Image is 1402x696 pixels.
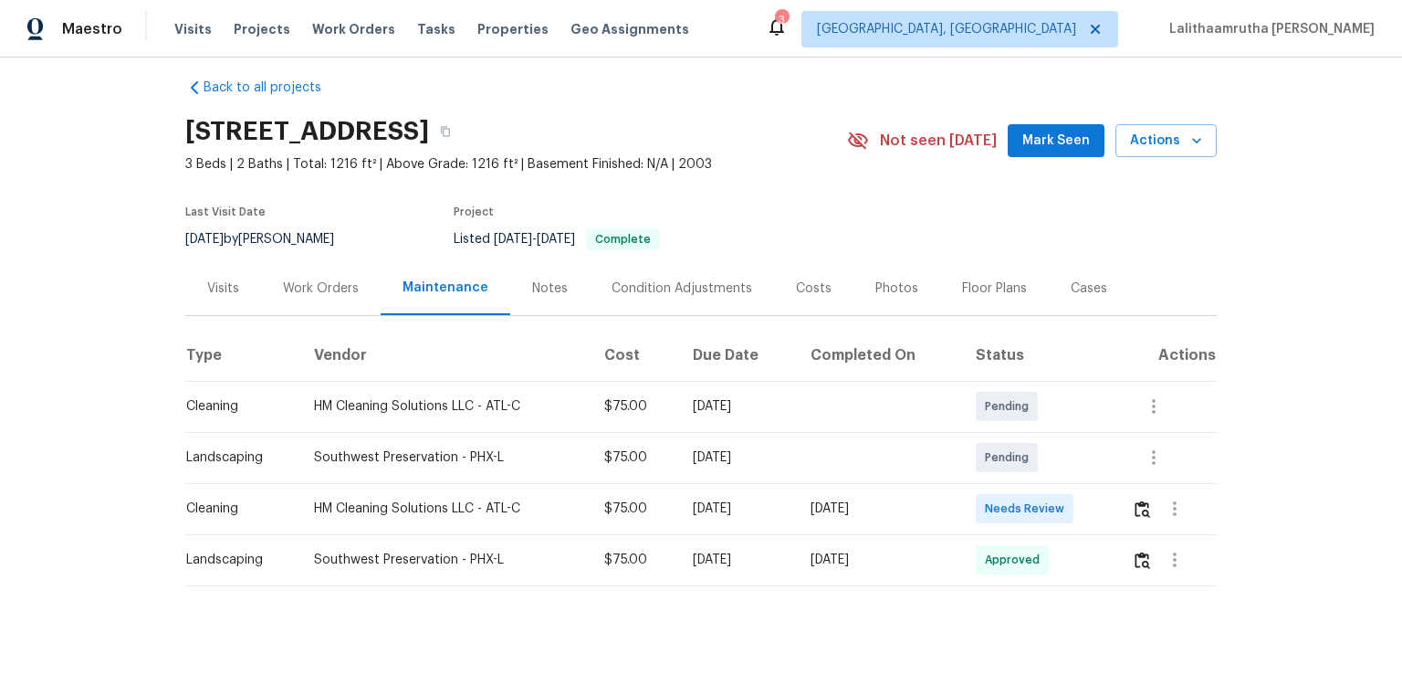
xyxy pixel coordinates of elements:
div: 3 [775,11,788,29]
span: [DATE] [185,233,224,246]
div: $75.00 [604,500,664,518]
button: Mark Seen [1008,124,1104,158]
div: Work Orders [283,279,359,298]
span: 3 Beds | 2 Baths | Total: 1216 ft² | Above Grade: 1216 ft² | Basement Finished: N/A | 2003 [185,155,847,174]
button: Actions [1115,124,1217,158]
span: Mark Seen [1022,130,1090,153]
div: Southwest Preservation - PHX-L [314,448,575,467]
span: Approved [985,551,1047,569]
button: Review Icon [1132,538,1153,582]
th: Due Date [678,330,795,381]
span: Visits [174,20,212,38]
div: Landscaping [186,551,285,569]
div: [DATE] [693,448,780,467]
div: Visits [207,279,239,298]
button: Review Icon [1132,487,1153,531]
th: Vendor [299,330,590,381]
span: - [494,233,575,246]
img: Review Icon [1135,501,1150,518]
img: Review Icon [1135,552,1150,569]
div: Landscaping [186,448,285,467]
h2: [STREET_ADDRESS] [185,122,429,141]
span: Pending [985,397,1036,416]
span: Project [454,206,494,217]
div: Southwest Preservation - PHX-L [314,551,575,569]
div: HM Cleaning Solutions LLC - ATL-C [314,500,575,518]
span: Tasks [417,23,455,36]
div: Costs [796,279,832,298]
span: Complete [588,234,658,245]
a: Back to all projects [185,79,361,97]
button: Copy Address [429,115,462,148]
span: Listed [454,233,660,246]
th: Cost [590,330,678,381]
div: Maintenance [403,279,488,297]
span: Pending [985,448,1036,467]
span: Properties [477,20,549,38]
span: Last Visit Date [185,206,266,217]
div: by [PERSON_NAME] [185,228,356,250]
th: Status [961,330,1117,381]
div: Cleaning [186,397,285,416]
span: Lalithaamrutha [PERSON_NAME] [1162,20,1375,38]
div: $75.00 [604,551,664,569]
div: Cleaning [186,500,285,518]
div: $75.00 [604,397,664,416]
span: Not seen [DATE] [880,132,997,150]
div: Condition Adjustments [612,279,752,298]
div: $75.00 [604,448,664,467]
th: Completed On [796,330,961,381]
th: Actions [1117,330,1217,381]
div: Photos [875,279,918,298]
span: [DATE] [494,233,532,246]
div: Cases [1071,279,1107,298]
span: Projects [234,20,290,38]
div: Floor Plans [962,279,1027,298]
div: Notes [532,279,568,298]
span: Actions [1130,130,1202,153]
span: [DATE] [537,233,575,246]
span: Geo Assignments [570,20,689,38]
span: [GEOGRAPHIC_DATA], [GEOGRAPHIC_DATA] [817,20,1076,38]
div: [DATE] [693,500,780,518]
div: [DATE] [693,551,780,569]
span: Work Orders [312,20,395,38]
span: Maestro [62,20,122,38]
div: HM Cleaning Solutions LLC - ATL-C [314,397,575,416]
div: [DATE] [811,551,947,569]
div: [DATE] [811,500,947,518]
div: [DATE] [693,397,780,416]
span: Needs Review [985,500,1072,518]
th: Type [185,330,299,381]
